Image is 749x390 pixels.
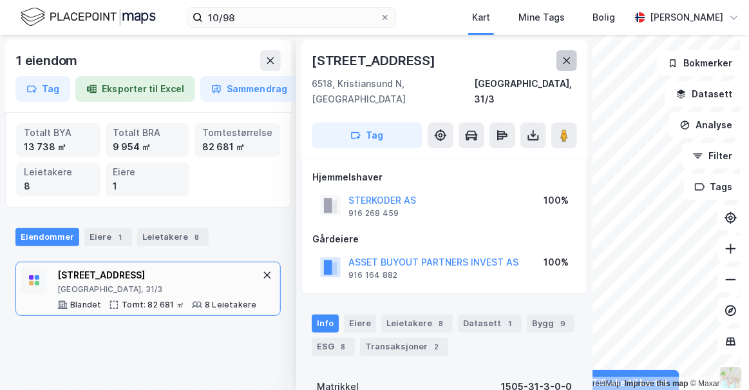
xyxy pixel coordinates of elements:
[348,208,399,219] div: 916 268 459
[458,315,522,333] div: Datasett
[312,315,339,333] div: Info
[15,50,80,71] div: 1 eiendom
[312,50,438,71] div: [STREET_ADDRESS]
[15,228,79,246] div: Eiendommer
[593,10,616,25] div: Bolig
[205,300,256,310] div: 8 Leietakere
[137,228,209,246] div: Leietakere
[650,10,724,25] div: [PERSON_NAME]
[113,140,182,154] div: 9 954 ㎡
[312,76,474,107] div: 6518, Kristiansund N, [GEOGRAPHIC_DATA]
[70,300,101,310] div: Blandet
[203,8,380,27] input: Søk på adresse, matrikkel, gårdeiere, leietakere eller personer
[472,10,490,25] div: Kart
[57,268,257,283] div: [STREET_ADDRESS]
[544,255,569,270] div: 100%
[312,170,576,185] div: Hjemmelshaver
[191,231,204,244] div: 8
[337,340,350,353] div: 8
[312,122,422,148] button: Tag
[669,112,744,138] button: Analyse
[665,81,744,107] button: Datasett
[113,126,182,140] div: Totalt BRA
[312,231,576,247] div: Gårdeiere
[114,231,127,244] div: 1
[504,317,517,330] div: 1
[15,76,70,102] button: Tag
[21,6,156,28] img: logo.f888ab2527a4732fd821a326f86c7f29.svg
[24,126,93,140] div: Totalt BYA
[527,315,574,333] div: Bygg
[24,140,93,154] div: 13 738 ㎡
[430,340,443,353] div: 2
[381,315,453,333] div: Leietakere
[312,338,355,356] div: ESG
[685,328,749,390] iframe: Chat Widget
[518,10,565,25] div: Mine Tags
[113,165,182,179] div: Eiere
[122,300,184,310] div: Tomt: 82 681 ㎡
[625,379,688,388] a: Improve this map
[435,317,448,330] div: 8
[344,315,376,333] div: Eiere
[113,179,182,193] div: 1
[75,76,195,102] button: Eksporter til Excel
[474,76,577,107] div: [GEOGRAPHIC_DATA], 31/3
[24,179,93,193] div: 8
[202,140,272,154] div: 82 681 ㎡
[684,174,744,200] button: Tags
[202,126,272,140] div: Tomtestørrelse
[544,193,569,208] div: 100%
[200,76,298,102] button: Sammendrag
[348,270,397,280] div: 916 164 882
[657,50,744,76] button: Bokmerker
[57,284,257,295] div: [GEOGRAPHIC_DATA], 31/3
[556,317,569,330] div: 9
[84,228,132,246] div: Eiere
[360,338,448,356] div: Transaksjoner
[682,143,744,169] button: Filter
[24,165,93,179] div: Leietakere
